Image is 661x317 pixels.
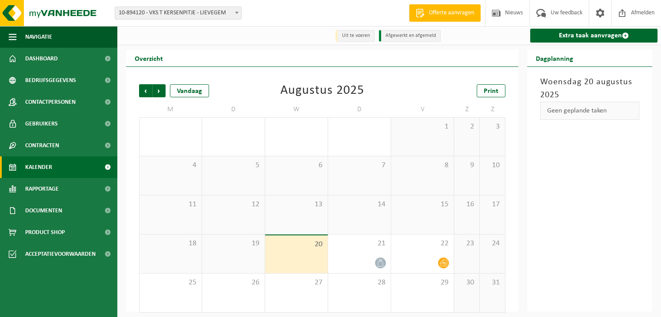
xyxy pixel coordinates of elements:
[269,278,323,287] span: 27
[25,135,59,156] span: Contracten
[115,7,242,20] span: 10-894120 - VKS T KERSENPITJE - LIEVEGEM
[206,278,260,287] span: 26
[480,102,505,117] td: Z
[458,200,475,209] span: 16
[395,200,449,209] span: 15
[484,161,501,170] span: 10
[139,84,152,97] span: Vorige
[332,161,386,170] span: 7
[540,102,639,120] div: Geen geplande taken
[484,278,501,287] span: 31
[395,239,449,248] span: 22
[25,200,62,221] span: Documenten
[458,278,475,287] span: 30
[454,102,480,117] td: Z
[477,84,505,97] a: Print
[126,50,172,66] h2: Overzicht
[144,239,197,248] span: 18
[153,84,166,97] span: Volgende
[395,161,449,170] span: 8
[530,29,658,43] a: Extra taak aanvragen
[25,243,96,265] span: Acceptatievoorwaarden
[206,200,260,209] span: 12
[484,200,501,209] span: 17
[280,84,364,97] div: Augustus 2025
[379,30,441,42] li: Afgewerkt en afgemeld
[25,178,59,200] span: Rapportage
[269,200,323,209] span: 13
[332,278,386,287] span: 28
[391,102,454,117] td: V
[332,200,386,209] span: 14
[25,91,76,113] span: Contactpersonen
[115,7,241,19] span: 10-894120 - VKS T KERSENPITJE - LIEVEGEM
[395,122,449,132] span: 1
[265,102,328,117] td: W
[484,122,501,132] span: 3
[144,200,197,209] span: 11
[269,240,323,249] span: 20
[25,221,65,243] span: Product Shop
[25,156,52,178] span: Kalender
[427,9,476,17] span: Offerte aanvragen
[170,84,209,97] div: Vandaag
[206,239,260,248] span: 19
[139,102,202,117] td: M
[328,102,391,117] td: D
[144,278,197,287] span: 25
[458,239,475,248] span: 23
[25,69,76,91] span: Bedrijfsgegevens
[409,4,481,22] a: Offerte aanvragen
[144,161,197,170] span: 4
[25,113,58,135] span: Gebruikers
[458,161,475,170] span: 9
[484,88,498,95] span: Print
[202,102,265,117] td: D
[395,278,449,287] span: 29
[335,30,375,42] li: Uit te voeren
[458,122,475,132] span: 2
[206,161,260,170] span: 5
[540,76,639,102] h3: Woensdag 20 augustus 2025
[25,26,52,48] span: Navigatie
[332,239,386,248] span: 21
[527,50,582,66] h2: Dagplanning
[484,239,501,248] span: 24
[269,161,323,170] span: 6
[25,48,58,69] span: Dashboard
